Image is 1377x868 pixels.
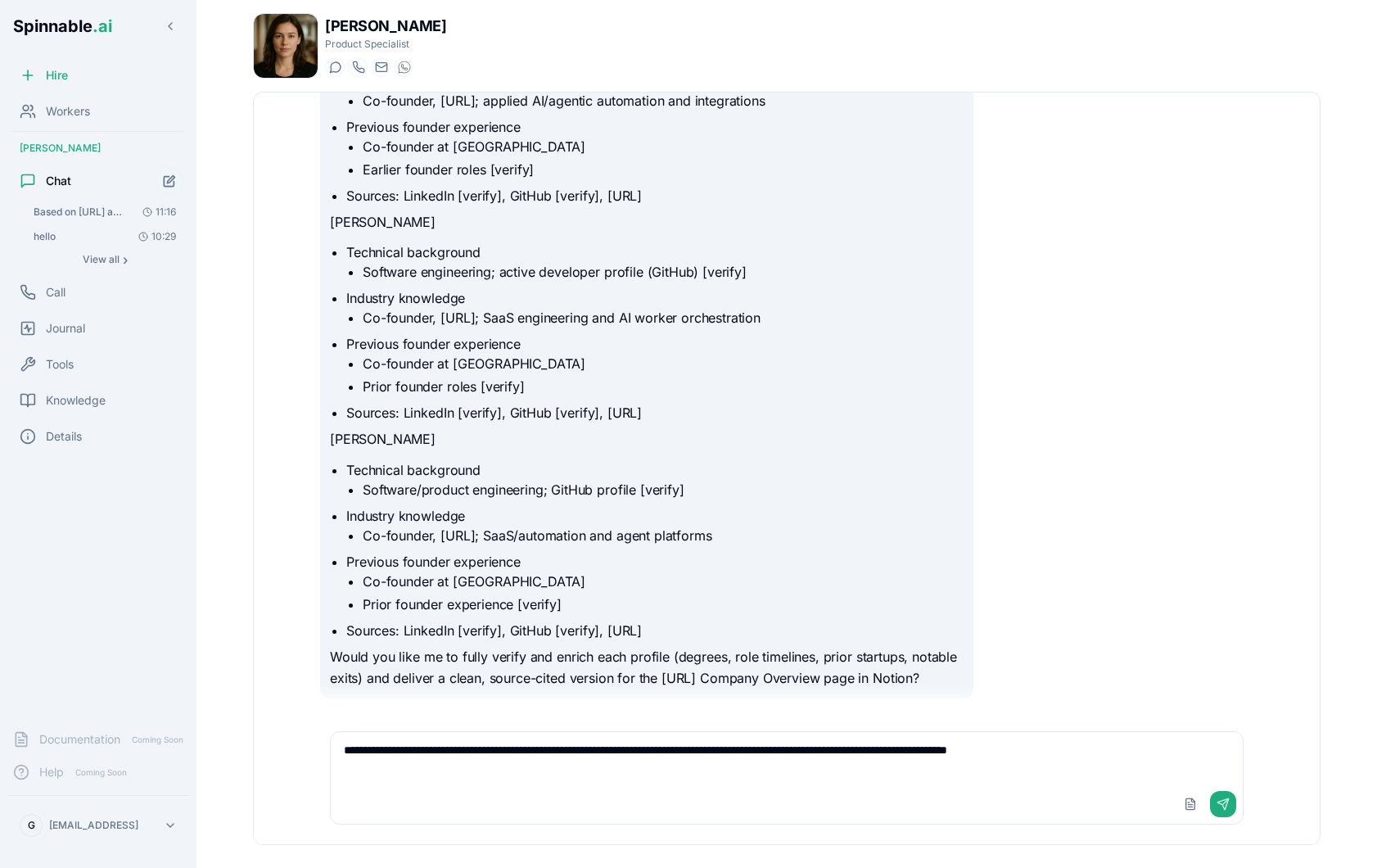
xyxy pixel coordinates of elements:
span: View all [83,253,120,266]
li: Industry knowledge [346,506,964,545]
li: Sources: LinkedIn [verify], GitHub [verify], [URL] [346,186,964,206]
span: › [123,253,128,266]
button: Open conversation: hello [26,225,183,248]
p: Would you like me to fully verify and enrich each profile (degrees, role timelines, prior startup... [330,647,964,689]
li: Co-founder at [GEOGRAPHIC_DATA] [363,572,964,591]
span: Journal [46,320,85,337]
span: Workers [46,103,90,120]
li: Technical background [346,460,964,500]
span: Tools [46,356,74,373]
span: Coming Soon [127,732,188,748]
li: Earlier founder roles [verify] [363,160,964,179]
img: Amelia Green [254,14,318,78]
li: Sources: LinkedIn [verify], GitHub [verify], [URL] [346,621,964,640]
li: Prior founder experience [verify] [363,594,964,614]
p: Product Specialist [325,38,446,51]
span: Chat [46,173,71,189]
span: Documentation [39,731,120,748]
button: Start new chat [156,167,183,195]
span: Help [39,764,64,780]
li: Software/product engineering; GitHub profile [verify] [363,480,964,500]
p: [PERSON_NAME] [330,429,964,450]
span: 11:16 [136,206,176,219]
li: Previous founder experience [346,117,964,179]
button: Show all conversations [26,250,183,269]
p: [EMAIL_ADDRESS] [49,819,138,832]
p: [PERSON_NAME] [330,212,964,233]
li: Software engineering; active developer profile (GitHub) [verify] [363,262,964,282]
span: .ai [93,16,112,36]
li: Co-founder at [GEOGRAPHIC_DATA] [363,137,964,156]
span: Spinnable [13,16,112,36]
li: Previous founder experience [346,552,964,614]
li: Technical background [346,242,964,282]
li: Industry knowledge [346,288,964,328]
button: G[EMAIL_ADDRESS] [13,809,183,842]
span: Details [46,428,82,445]
h1: [PERSON_NAME] [325,15,446,38]
li: Previous founder experience [346,334,964,396]
button: Start a call with Amelia Green [348,57,368,77]
button: Start a chat with Amelia Green [325,57,345,77]
span: Knowledge [46,392,106,409]
span: Hire [46,67,68,84]
li: Co-founder, [URL]; SaaS/automation and agent platforms [363,526,964,545]
span: hello: Hi! How can I help today? [34,230,56,243]
span: Coming Soon [70,765,132,780]
li: Co-founder at [GEOGRAPHIC_DATA] [363,354,964,373]
img: WhatsApp [398,61,411,74]
span: G [28,819,35,832]
button: Open conversation: Based on Spinnable.ai answer these questions: "The Founders: Technical backgro... [26,201,183,224]
span: 10:29 [132,230,176,243]
button: WhatsApp [394,57,413,77]
div: [PERSON_NAME] [7,135,190,161]
span: Call [46,284,65,301]
li: Co-founder, [URL]; applied AI/agentic automation and integrations [363,91,964,111]
span: Based on Spinnable.ai answer these questions: "The Founders: Technical background, industry know.... [34,206,126,219]
li: Prior founder roles [verify] [363,377,964,396]
button: Send email to amelia.green@getspinnable.ai [371,57,391,77]
li: Sources: LinkedIn [verify], GitHub [verify], [URL] [346,403,964,423]
li: Co-founder, [URL]; SaaS engineering and AI worker orchestration [363,308,964,328]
